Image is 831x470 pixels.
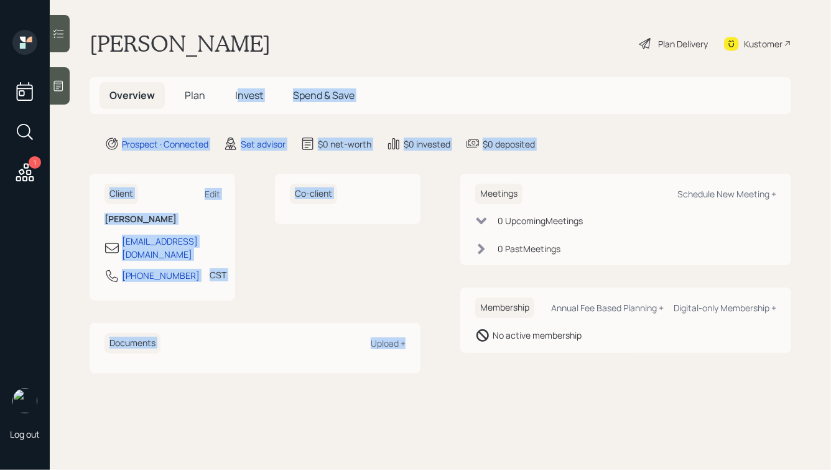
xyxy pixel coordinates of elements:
[293,88,355,102] span: Spend & Save
[241,138,286,151] div: Set advisor
[109,88,155,102] span: Overview
[205,188,220,200] div: Edit
[12,388,37,413] img: hunter_neumayer.jpg
[122,269,200,282] div: [PHONE_NUMBER]
[483,138,535,151] div: $0 deposited
[498,214,583,227] div: 0 Upcoming Meeting s
[318,138,371,151] div: $0 net-worth
[104,184,138,204] h6: Client
[498,242,560,255] div: 0 Past Meeting s
[551,302,664,314] div: Annual Fee Based Planning +
[371,337,406,349] div: Upload +
[104,214,220,225] h6: [PERSON_NAME]
[744,37,782,50] div: Kustomer
[404,138,450,151] div: $0 invested
[29,156,41,169] div: 1
[674,302,776,314] div: Digital-only Membership +
[475,184,522,204] h6: Meetings
[658,37,708,50] div: Plan Delivery
[210,268,226,281] div: CST
[10,428,40,440] div: Log out
[475,298,534,318] h6: Membership
[122,138,208,151] div: Prospect · Connected
[122,235,220,261] div: [EMAIL_ADDRESS][DOMAIN_NAME]
[493,329,582,342] div: No active membership
[290,184,337,204] h6: Co-client
[90,30,271,57] h1: [PERSON_NAME]
[104,333,160,354] h6: Documents
[677,188,776,200] div: Schedule New Meeting +
[185,88,205,102] span: Plan
[235,88,263,102] span: Invest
